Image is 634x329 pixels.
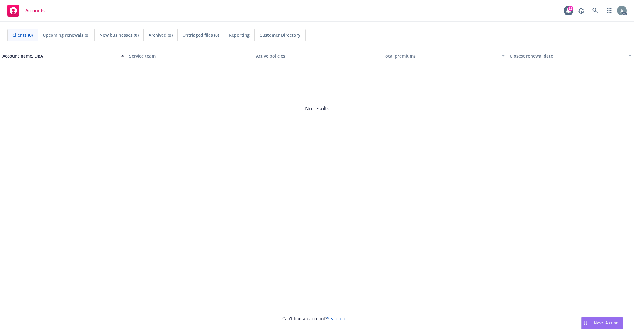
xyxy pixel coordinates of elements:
div: Total premiums [383,53,498,59]
img: photo [617,6,627,15]
span: Reporting [229,32,250,38]
button: Active policies [253,49,380,63]
div: Account name, DBA [2,53,118,59]
div: Service team [129,53,251,59]
span: Clients (0) [12,32,33,38]
button: Total premiums [381,49,507,63]
a: Search [589,5,601,17]
button: Nova Assist [581,317,623,329]
div: 22 [568,6,573,11]
button: Closest renewal date [507,49,634,63]
div: Active policies [256,53,378,59]
span: Archived (0) [149,32,173,38]
a: Report a Bug [575,5,587,17]
span: Untriaged files (0) [183,32,219,38]
span: Can't find an account? [282,315,352,322]
span: Customer Directory [260,32,300,38]
div: Closest renewal date [510,53,625,59]
span: Accounts [25,8,45,13]
button: Service team [127,49,253,63]
a: Search for it [327,316,352,321]
div: Drag to move [582,317,589,329]
a: Accounts [5,2,47,19]
span: Upcoming renewals (0) [43,32,89,38]
a: Switch app [603,5,615,17]
span: Nova Assist [594,320,618,325]
span: New businesses (0) [99,32,139,38]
